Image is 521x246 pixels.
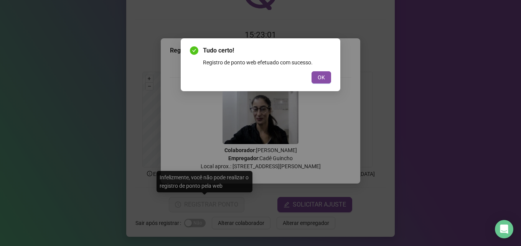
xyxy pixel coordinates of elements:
[318,73,325,82] span: OK
[495,220,513,238] div: Open Intercom Messenger
[190,46,198,55] span: check-circle
[203,46,331,55] span: Tudo certo!
[312,71,331,84] button: OK
[203,58,331,67] div: Registro de ponto web efetuado com sucesso.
